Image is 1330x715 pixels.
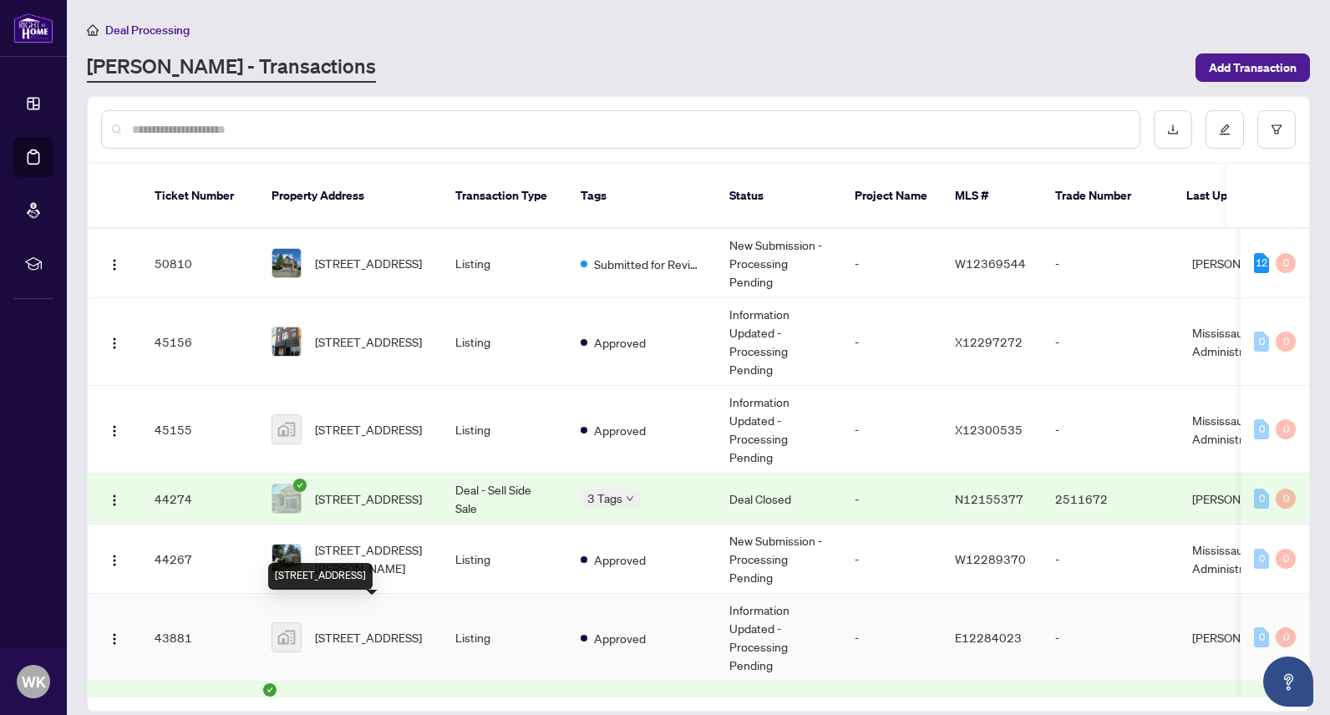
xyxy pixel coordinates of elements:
[258,164,442,229] th: Property Address
[1219,124,1231,135] span: edit
[1042,164,1173,229] th: Trade Number
[101,624,128,651] button: Logo
[1263,657,1313,707] button: Open asap
[272,327,301,356] img: thumbnail-img
[841,474,942,525] td: -
[1179,474,1304,525] td: [PERSON_NAME]
[1254,627,1269,647] div: 0
[293,479,307,492] span: check-circle
[1209,54,1297,81] span: Add Transaction
[315,489,422,508] span: [STREET_ADDRESS]
[442,229,567,298] td: Listing
[1271,124,1282,135] span: filter
[272,484,301,513] img: thumbnail-img
[841,164,942,229] th: Project Name
[13,13,53,43] img: logo
[955,491,1023,506] span: N12155377
[942,164,1042,229] th: MLS #
[87,24,99,36] span: home
[108,258,121,271] img: Logo
[141,229,258,298] td: 50810
[108,554,121,567] img: Logo
[1042,474,1179,525] td: 2511672
[272,623,301,652] img: thumbnail-img
[1042,229,1179,298] td: -
[442,594,567,682] td: Listing
[315,628,422,647] span: [STREET_ADDRESS]
[1254,332,1269,352] div: 0
[141,525,258,594] td: 44267
[716,474,841,525] td: Deal Closed
[587,489,622,508] span: 3 Tags
[272,415,301,444] img: thumbnail-img
[1206,110,1244,149] button: edit
[955,256,1026,271] span: W12369544
[268,563,373,590] div: [STREET_ADDRESS]
[101,545,128,572] button: Logo
[108,494,121,507] img: Logo
[272,545,301,573] img: thumbnail-img
[1173,164,1298,229] th: Last Updated By
[1179,594,1304,682] td: [PERSON_NAME]
[141,594,258,682] td: 43881
[108,632,121,646] img: Logo
[1042,386,1179,474] td: -
[1179,298,1304,386] td: Mississauga Administrator
[141,474,258,525] td: 44274
[1254,419,1269,439] div: 0
[567,164,716,229] th: Tags
[594,333,646,352] span: Approved
[1179,525,1304,594] td: Mississauga Administrator
[141,164,258,229] th: Ticket Number
[22,670,46,693] span: WK
[716,229,841,298] td: New Submission - Processing Pending
[955,422,1023,437] span: X12300535
[841,229,942,298] td: -
[955,551,1026,566] span: W12289370
[594,255,703,273] span: Submitted for Review
[841,386,942,474] td: -
[955,334,1023,349] span: X12297272
[101,250,128,276] button: Logo
[108,337,121,350] img: Logo
[716,164,841,229] th: Status
[442,164,567,229] th: Transaction Type
[1254,489,1269,509] div: 0
[716,298,841,386] td: Information Updated - Processing Pending
[1276,489,1296,509] div: 0
[442,474,567,525] td: Deal - Sell Side Sale
[315,332,422,351] span: [STREET_ADDRESS]
[594,629,646,647] span: Approved
[315,254,422,272] span: [STREET_ADDRESS]
[841,298,942,386] td: -
[594,550,646,569] span: Approved
[442,525,567,594] td: Listing
[442,298,567,386] td: Listing
[1167,124,1179,135] span: download
[272,249,301,277] img: thumbnail-img
[1276,332,1296,352] div: 0
[716,594,841,682] td: Information Updated - Processing Pending
[1042,298,1179,386] td: -
[626,494,634,503] span: down
[1257,110,1296,149] button: filter
[141,298,258,386] td: 45156
[105,23,190,38] span: Deal Processing
[1254,549,1269,569] div: 0
[101,416,128,443] button: Logo
[87,53,376,83] a: [PERSON_NAME] - Transactions
[1276,549,1296,569] div: 0
[841,594,942,682] td: -
[263,683,277,697] span: check-circle
[1276,253,1296,273] div: 0
[108,424,121,438] img: Logo
[315,540,429,577] span: [STREET_ADDRESS][PERSON_NAME]
[716,386,841,474] td: Information Updated - Processing Pending
[101,328,128,355] button: Logo
[442,386,567,474] td: Listing
[594,421,646,439] span: Approved
[1254,253,1269,273] div: 12
[1179,386,1304,474] td: Mississauga Administrator
[1179,229,1304,298] td: [PERSON_NAME]
[1042,594,1179,682] td: -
